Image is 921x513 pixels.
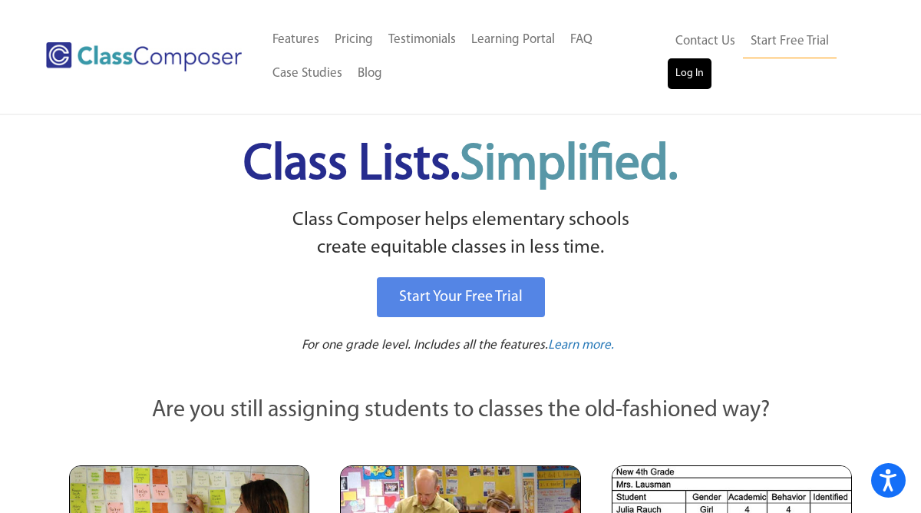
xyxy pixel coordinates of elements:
[668,58,711,89] a: Log In
[548,336,614,356] a: Learn more.
[381,23,464,57] a: Testimonials
[563,23,600,57] a: FAQ
[327,23,381,57] a: Pricing
[460,141,678,190] span: Simplified.
[464,23,563,57] a: Learning Portal
[548,339,614,352] span: Learn more.
[399,290,523,305] span: Start Your Free Trial
[265,57,350,91] a: Case Studies
[668,25,743,58] a: Contact Us
[67,207,854,263] p: Class Composer helps elementary schools create equitable classes in less time.
[377,277,545,317] a: Start Your Free Trial
[265,23,668,91] nav: Header Menu
[69,394,852,428] p: Are you still assigning students to classes the old-fashioned way?
[668,25,863,89] nav: Header Menu
[743,25,837,59] a: Start Free Trial
[265,23,327,57] a: Features
[243,141,678,190] span: Class Lists.
[46,42,242,71] img: Class Composer
[350,57,390,91] a: Blog
[302,339,548,352] span: For one grade level. Includes all the features.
